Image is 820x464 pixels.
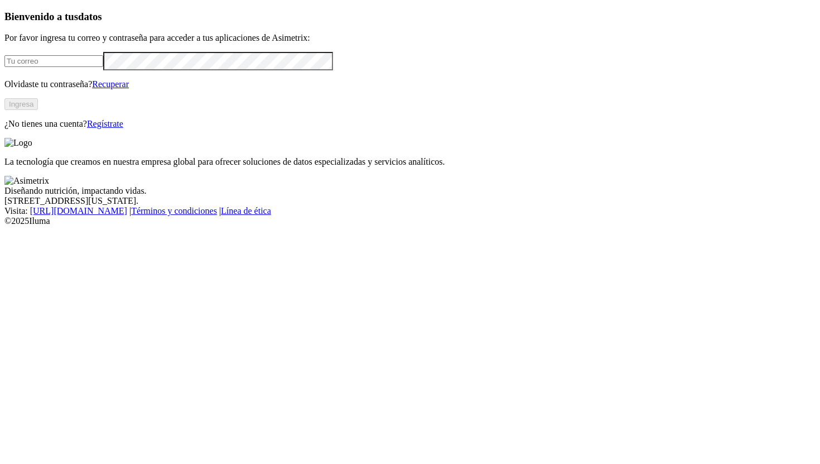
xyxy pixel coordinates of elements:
img: Asimetrix [4,176,49,186]
p: La tecnología que creamos en nuestra empresa global para ofrecer soluciones de datos especializad... [4,157,816,167]
div: [STREET_ADDRESS][US_STATE]. [4,196,816,206]
a: [URL][DOMAIN_NAME] [30,206,127,216]
a: Términos y condiciones [131,206,217,216]
p: ¿No tienes una cuenta? [4,119,816,129]
button: Ingresa [4,98,38,110]
div: Visita : | | [4,206,816,216]
a: Línea de ética [221,206,271,216]
p: Por favor ingresa tu correo y contraseña para acceder a tus aplicaciones de Asimetrix: [4,33,816,43]
h3: Bienvenido a tus [4,11,816,23]
div: Diseñando nutrición, impactando vidas. [4,186,816,196]
a: Regístrate [87,119,123,128]
img: Logo [4,138,32,148]
input: Tu correo [4,55,103,67]
div: © 2025 Iluma [4,216,816,226]
span: datos [78,11,102,22]
a: Recuperar [92,79,129,89]
p: Olvidaste tu contraseña? [4,79,816,89]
